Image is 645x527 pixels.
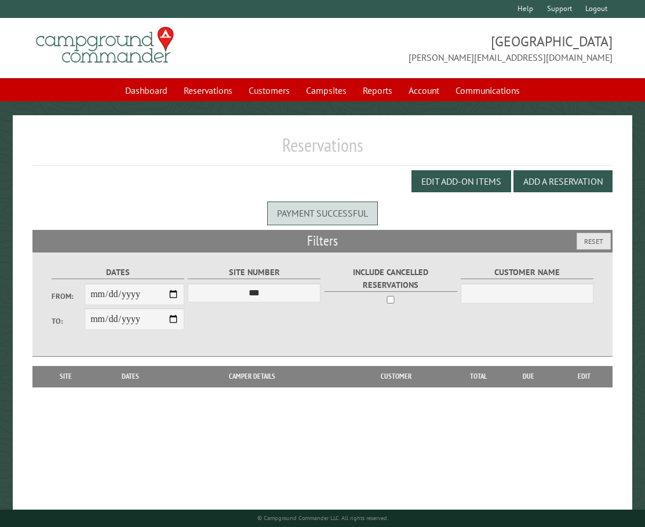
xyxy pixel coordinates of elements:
[52,291,85,302] label: From:
[257,514,388,522] small: © Campground Commander LLC. All rights reserved.
[32,134,613,166] h1: Reservations
[167,366,337,387] th: Camper Details
[449,79,527,101] a: Communications
[356,79,399,101] a: Reports
[267,202,378,225] div: Payment successful
[38,366,94,387] th: Site
[299,79,354,101] a: Campsites
[242,79,297,101] a: Customers
[455,366,501,387] th: Total
[32,23,177,68] img: Campground Commander
[323,32,613,64] span: [GEOGRAPHIC_DATA] [PERSON_NAME][EMAIL_ADDRESS][DOMAIN_NAME]
[177,79,239,101] a: Reservations
[52,316,85,327] label: To:
[188,266,320,279] label: Site Number
[577,233,611,250] button: Reset
[325,266,457,291] label: Include Cancelled Reservations
[337,366,455,387] th: Customer
[411,170,511,192] button: Edit Add-on Items
[94,366,167,387] th: Dates
[402,79,446,101] a: Account
[32,230,613,252] h2: Filters
[118,79,174,101] a: Dashboard
[52,266,184,279] label: Dates
[501,366,555,387] th: Due
[555,366,613,387] th: Edit
[513,170,613,192] button: Add a Reservation
[461,266,593,279] label: Customer Name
